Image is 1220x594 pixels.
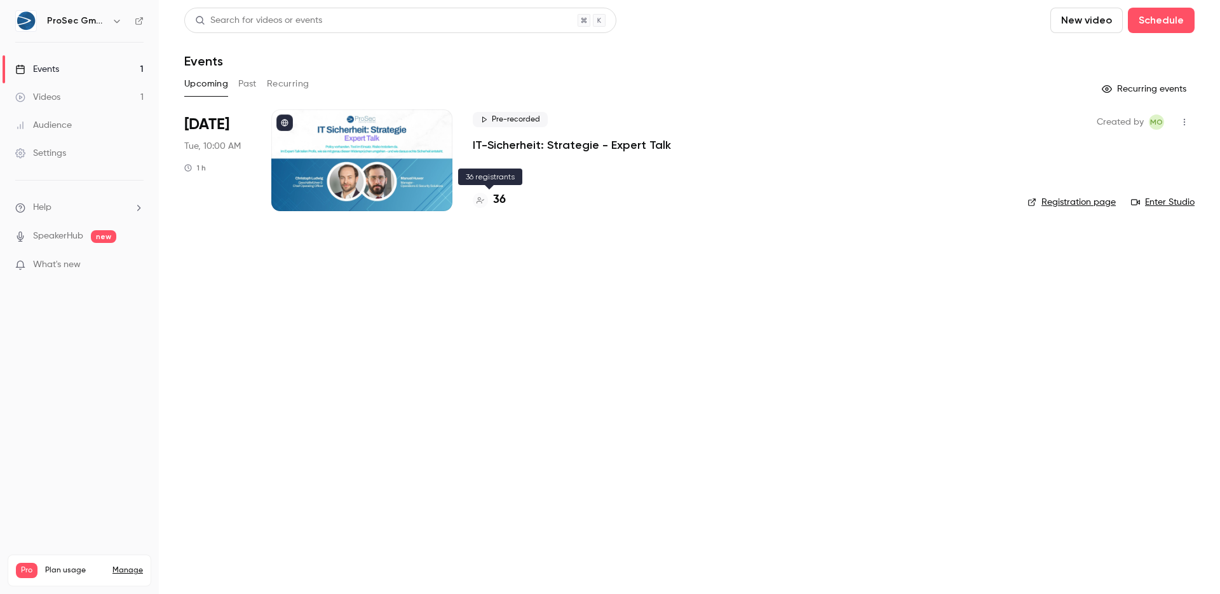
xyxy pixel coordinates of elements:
span: MO [1150,114,1163,130]
button: Schedule [1128,8,1195,33]
div: 1 h [184,163,206,173]
div: Settings [15,147,66,160]
button: Upcoming [184,74,228,94]
span: Created by [1097,114,1144,130]
button: Past [238,74,257,94]
span: new [91,230,116,243]
div: Search for videos or events [195,14,322,27]
span: Pro [16,563,37,578]
h4: 36 [493,191,506,209]
img: ProSec GmbH [16,11,36,31]
li: help-dropdown-opener [15,201,144,214]
span: What's new [33,258,81,272]
h6: ProSec GmbH [47,15,107,27]
a: IT-Sicherheit: Strategie - Expert Talk [473,137,671,153]
span: Tue, 10:00 AM [184,140,241,153]
span: Plan usage [45,565,105,576]
span: [DATE] [184,114,229,135]
div: Videos [15,91,60,104]
a: 36 [473,191,506,209]
span: Pre-recorded [473,112,548,127]
span: MD Operative [1149,114,1164,130]
a: SpeakerHub [33,230,83,243]
a: Enter Studio [1131,196,1195,209]
a: Registration page [1027,196,1116,209]
button: New video [1050,8,1123,33]
div: Sep 23 Tue, 10:00 AM (Europe/Berlin) [184,109,251,211]
div: Events [15,63,59,76]
iframe: Noticeable Trigger [128,259,144,271]
button: Recurring events [1096,79,1195,99]
button: Recurring [267,74,309,94]
span: Help [33,201,51,214]
div: Audience [15,119,72,132]
h1: Events [184,53,223,69]
a: Manage [112,565,143,576]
